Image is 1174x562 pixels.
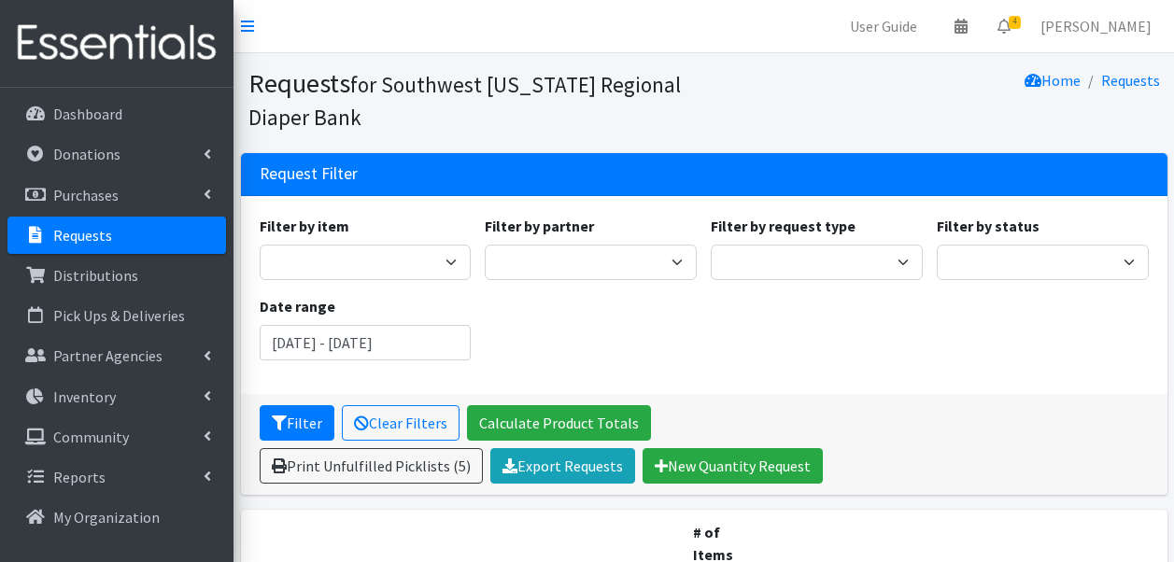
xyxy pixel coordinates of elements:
[248,67,698,132] h1: Requests
[485,215,594,237] label: Filter by partner
[7,176,226,214] a: Purchases
[711,215,856,237] label: Filter by request type
[1025,71,1081,90] a: Home
[248,71,681,131] small: for Southwest [US_STATE] Regional Diaper Bank
[53,145,120,163] p: Donations
[7,95,226,133] a: Dashboard
[1025,7,1167,45] a: [PERSON_NAME]
[983,7,1025,45] a: 4
[490,448,635,484] a: Export Requests
[53,468,106,486] p: Reports
[260,448,483,484] a: Print Unfulfilled Picklists (5)
[7,257,226,294] a: Distributions
[1009,16,1021,29] span: 4
[53,105,122,123] p: Dashboard
[53,346,163,365] p: Partner Agencies
[260,164,358,184] h3: Request Filter
[342,405,460,441] a: Clear Filters
[7,297,226,334] a: Pick Ups & Deliveries
[7,337,226,374] a: Partner Agencies
[260,325,472,360] input: January 1, 2011 - December 31, 2011
[1101,71,1160,90] a: Requests
[53,508,160,527] p: My Organization
[937,215,1040,237] label: Filter by status
[53,306,185,325] p: Pick Ups & Deliveries
[7,418,226,456] a: Community
[53,387,116,406] p: Inventory
[260,215,349,237] label: Filter by item
[260,295,335,317] label: Date range
[260,405,334,441] button: Filter
[53,266,138,285] p: Distributions
[53,226,112,245] p: Requests
[7,458,226,496] a: Reports
[835,7,932,45] a: User Guide
[7,378,226,415] a: Inventory
[7,499,226,536] a: My Organization
[53,186,119,204] p: Purchases
[643,448,823,484] a: New Quantity Request
[467,405,651,441] a: Calculate Product Totals
[7,217,226,254] a: Requests
[7,135,226,173] a: Donations
[53,428,129,446] p: Community
[7,12,226,75] img: HumanEssentials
